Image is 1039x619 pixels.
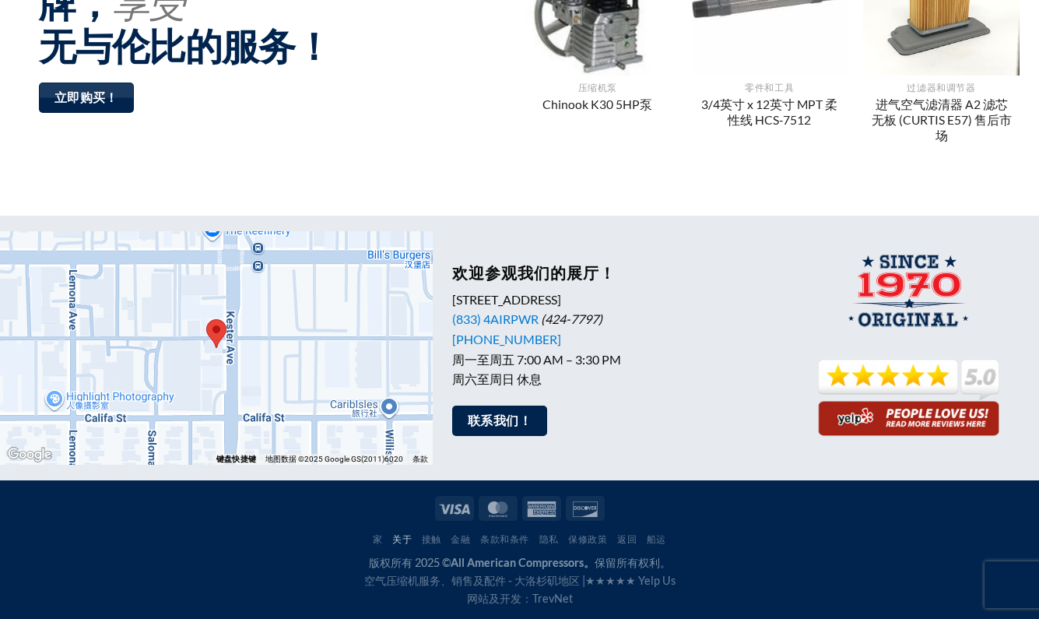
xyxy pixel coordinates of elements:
a: ★★★★★ Yelp Us [585,574,676,587]
a: 在Google地图中打开此区域（会打开一个新闻） [4,445,55,465]
a: 船运 [647,533,666,545]
font: Chinook K30 5HP泵 [542,97,652,111]
a: 条款和条件 [480,533,529,545]
font: 零件和工具 [745,82,794,93]
font: All American Compressors。 [451,556,595,569]
font: 周一至周五 7:00 AM – 3:30 PM [452,352,621,367]
font: 周六至周日 休息 [452,371,542,386]
a: 3/4英寸 x 12英寸 MPT 柔性线 HCS-7512 [699,97,840,131]
font: 键盘快捷键 [216,455,257,463]
font: 保留所有权利。 [595,556,671,569]
a: 接触 [422,533,441,545]
img: 原装全美压缩机 [843,254,976,337]
font: [STREET_ADDRESS] [452,292,561,307]
a: 关于 [392,533,412,545]
font: 条款 [412,455,428,463]
font: 进气空气滤清器 A2 滤芯无板 (CURTIS E57) 售后市场 [872,97,1012,143]
font: 联系我们！ [468,413,532,427]
font: (424-7797) [541,311,602,326]
a: (833) 4AIRPWR [452,311,539,326]
a: 金融 [451,533,470,545]
a: 联系我们！ [452,406,547,436]
a: 进气空气滤清器 A2 滤芯无板 (CURTIS E57) 售后市场 [871,97,1012,146]
font: 空气压缩机服务、销售及配件 - 大洛杉矶地区 | [364,574,585,587]
font: 欢迎参观我们的展厅！ [452,263,616,282]
a: TrevNet [532,592,573,605]
font: 无与伦比的服务！ [39,23,332,68]
font: 压缩机泵 [578,82,617,93]
button: 键盘快捷键 [216,454,257,466]
a: 家 [373,533,383,545]
a: 隐私 [539,533,559,545]
a: 立即购买！ [39,83,134,113]
font: 地图数据 ©2025 Google GS(2011)6020 [265,455,403,463]
font: 3/4英寸 x 12英寸 MPT 柔性线 HCS-7512 [701,97,837,127]
img: 谷歌 [4,445,55,465]
a: Chinook K30 5HP泵 [542,97,652,115]
font: 版权所有 2025 © [369,556,451,569]
a: 保修政策 [568,533,607,545]
font: 网站及开发： [467,592,532,605]
a: 条款（在新标签页中打开） [412,455,428,463]
font: 过滤器和调节器 [907,82,975,93]
a: 返回 [617,533,637,545]
a: [PHONE_NUMBER] [452,332,561,346]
